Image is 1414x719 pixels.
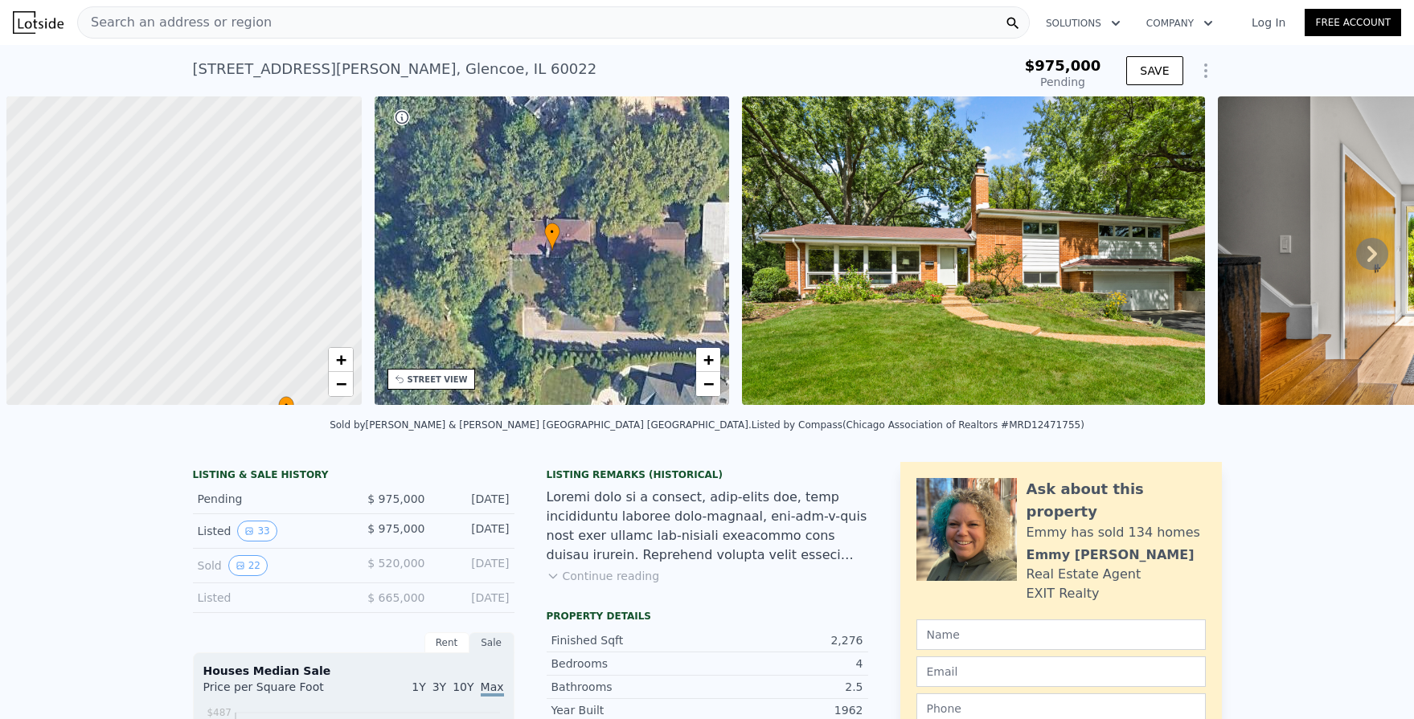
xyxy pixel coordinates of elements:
[367,557,424,570] span: $ 520,000
[1027,523,1200,542] div: Emmy has sold 134 homes
[547,488,868,565] div: Loremi dolo si a consect, adip-elits doe, temp incididuntu laboree dolo-magnaal, eni-adm-v-quis n...
[752,419,1084,431] div: Listed by Compass (Chicago Association of Realtors #MRD12471755)
[367,522,424,535] span: $ 975,000
[438,555,510,576] div: [DATE]
[438,491,510,507] div: [DATE]
[329,348,353,372] a: Zoom in
[742,96,1205,405] img: Sale: 169679982 Parcel: 23492236
[335,374,346,394] span: −
[367,492,424,505] span: $ 975,000
[228,555,268,576] button: View historical data
[707,679,863,695] div: 2.5
[696,372,720,396] a: Zoom out
[1126,56,1182,85] button: SAVE
[13,11,64,34] img: Lotside
[547,610,868,623] div: Property details
[438,521,510,541] div: [DATE]
[547,568,660,584] button: Continue reading
[198,521,341,541] div: Listed
[1190,55,1222,87] button: Show Options
[544,225,560,239] span: •
[1027,478,1206,523] div: Ask about this property
[367,591,424,604] span: $ 665,000
[696,348,720,372] a: Zoom in
[278,398,294,413] span: •
[1025,74,1101,90] div: Pending
[707,702,863,718] div: 1962
[707,632,863,648] div: 2,276
[193,468,514,484] div: LISTING & SALE HISTORY
[1027,545,1195,565] div: Emmy [PERSON_NAME]
[203,679,354,705] div: Price per Square Foot
[1133,9,1226,38] button: Company
[1033,9,1133,38] button: Solutions
[547,468,868,481] div: Listing Remarks (Historical)
[916,619,1206,650] input: Name
[335,349,346,370] span: +
[551,656,707,672] div: Bedrooms
[481,680,504,697] span: Max
[207,707,232,718] tspan: $487
[1305,9,1401,36] a: Free Account
[703,374,714,394] span: −
[329,372,353,396] a: Zoom out
[453,680,473,693] span: 10Y
[330,419,752,431] div: Sold by [PERSON_NAME] & [PERSON_NAME] [GEOGRAPHIC_DATA] [GEOGRAPHIC_DATA] .
[1232,14,1305,31] a: Log In
[1025,57,1101,74] span: $975,000
[432,680,446,693] span: 3Y
[703,349,714,370] span: +
[278,396,294,424] div: •
[544,223,560,251] div: •
[237,521,277,541] button: View historical data
[551,702,707,718] div: Year Built
[198,491,341,507] div: Pending
[193,58,597,80] div: [STREET_ADDRESS][PERSON_NAME] , Glencoe , IL 60022
[551,632,707,648] div: Finished Sqft
[916,656,1206,687] input: Email
[408,374,468,386] div: STREET VIEW
[707,656,863,672] div: 4
[424,632,469,653] div: Rent
[198,555,341,576] div: Sold
[469,632,514,653] div: Sale
[551,679,707,695] div: Bathrooms
[438,590,510,606] div: [DATE]
[78,13,272,32] span: Search an address or region
[198,590,341,606] div: Listed
[412,680,425,693] span: 1Y
[1027,565,1141,584] div: Real Estate Agent
[203,663,504,679] div: Houses Median Sale
[1027,584,1100,603] div: EXIT Realty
